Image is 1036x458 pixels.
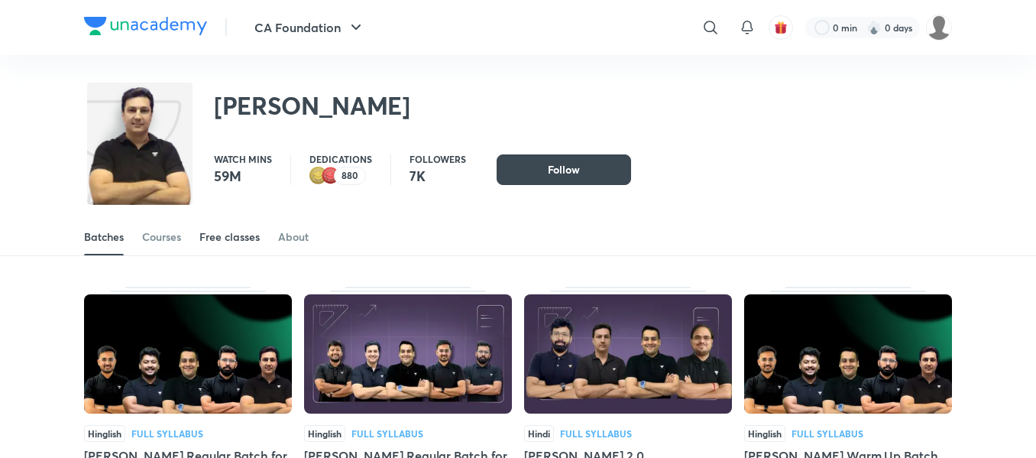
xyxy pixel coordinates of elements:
[278,229,309,245] div: About
[322,167,340,185] img: educator badge1
[497,154,631,185] button: Follow
[199,229,260,245] div: Free classes
[774,21,788,34] img: avatar
[309,154,372,164] p: Dedications
[214,154,272,164] p: Watch mins
[769,15,793,40] button: avatar
[278,219,309,255] a: About
[548,162,580,177] span: Follow
[410,154,466,164] p: Followers
[410,167,466,185] p: 7K
[524,294,732,414] img: Thumbnail
[84,229,124,245] div: Batches
[744,294,952,414] img: Thumbnail
[214,167,272,185] p: 59M
[84,17,207,39] a: Company Logo
[524,425,554,442] span: Hindi
[342,171,358,181] p: 880
[245,12,374,43] button: CA Foundation
[560,429,632,438] div: Full Syllabus
[304,425,345,442] span: Hinglish
[84,219,124,255] a: Batches
[792,429,863,438] div: Full Syllabus
[131,429,203,438] div: Full Syllabus
[84,425,125,442] span: Hinglish
[744,425,785,442] span: Hinglish
[304,294,512,414] img: Thumbnail
[142,229,181,245] div: Courses
[866,20,882,35] img: streak
[351,429,423,438] div: Full Syllabus
[87,86,193,206] img: class
[309,167,328,185] img: educator badge2
[926,15,952,41] img: Syeda Nayareen
[84,17,207,35] img: Company Logo
[142,219,181,255] a: Courses
[84,294,292,414] img: Thumbnail
[199,219,260,255] a: Free classes
[214,90,410,121] h2: [PERSON_NAME]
